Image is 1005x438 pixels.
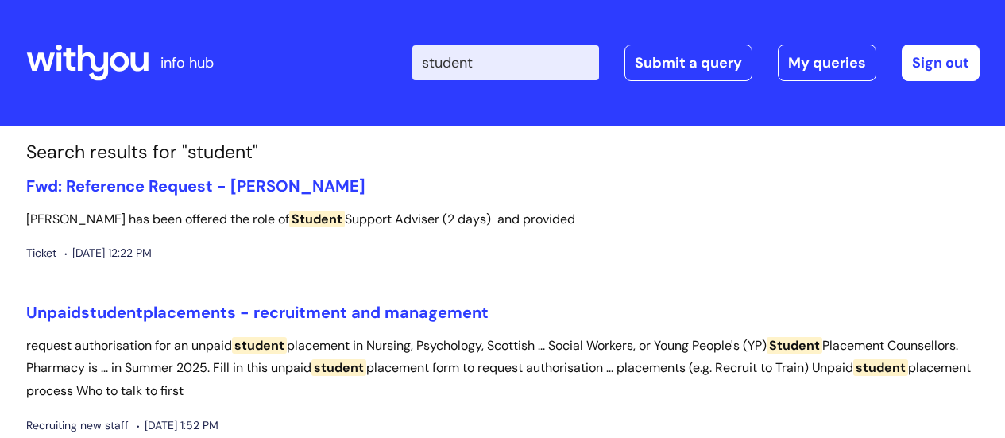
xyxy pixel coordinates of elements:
[26,208,980,231] p: [PERSON_NAME] has been offered the role of Support Adviser (2 days) and provided
[412,45,980,81] div: | -
[26,302,489,323] a: Unpaidstudentplacements - recruitment and management
[289,211,345,227] span: Student
[64,243,152,263] span: [DATE] 12:22 PM
[853,359,908,376] span: student
[26,335,980,403] p: request authorisation for an unpaid placement in Nursing, Psychology, Scottish ... Social Workers...
[26,243,56,263] span: Ticket
[26,416,129,436] span: Recruiting new staff
[137,416,218,436] span: [DATE] 1:52 PM
[26,141,980,164] h1: Search results for "student"
[232,337,287,354] span: student
[767,337,822,354] span: Student
[778,45,876,81] a: My queries
[412,45,599,80] input: Search
[26,176,365,196] a: Fwd: Reference Request - [PERSON_NAME]
[902,45,980,81] a: Sign out
[624,45,752,81] a: Submit a query
[81,302,143,323] span: student
[311,359,366,376] span: student
[160,50,214,76] p: info hub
